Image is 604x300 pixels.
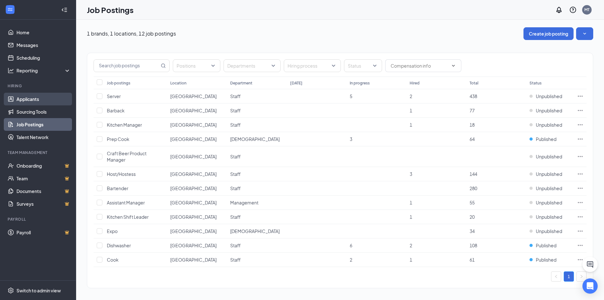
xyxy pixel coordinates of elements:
td: Staff [227,89,287,103]
span: Kitchen Shift Leader [107,214,149,220]
p: 1 brands, 1 locations, 12 job postings [87,30,176,37]
span: Unpublished [536,199,562,206]
span: Published [536,242,556,249]
td: Staff [227,167,287,181]
span: 108 [470,243,477,248]
li: Next Page [576,271,587,282]
button: Create job posting [523,27,574,40]
td: Brunswick [167,224,227,238]
svg: MagnifyingGlass [161,63,166,68]
svg: ChatActive [586,261,594,268]
svg: Ellipses [577,93,583,99]
svg: Notifications [555,6,563,14]
span: [GEOGRAPHIC_DATA] [170,122,217,128]
th: In progress [347,77,406,89]
td: Staff [227,210,287,224]
span: 1 [410,108,412,113]
span: Kitchen Manager [107,122,142,128]
span: [DEMOGRAPHIC_DATA] [230,228,280,234]
a: SurveysCrown [16,197,71,210]
svg: Ellipses [577,185,583,191]
span: [GEOGRAPHIC_DATA] [170,154,217,159]
span: Prep Cook [107,136,129,142]
span: Unpublished [536,185,562,191]
span: Staff [230,214,241,220]
span: 144 [470,171,477,177]
span: 77 [470,108,475,113]
span: Unpublished [536,122,562,128]
svg: ChevronDown [451,63,456,68]
span: left [554,275,558,278]
td: Brunswick [167,146,227,167]
svg: Collapse [61,7,68,13]
span: 18 [470,122,475,128]
svg: Ellipses [577,228,583,234]
span: [GEOGRAPHIC_DATA] [170,257,217,263]
td: Brunswick [167,132,227,146]
span: Management [230,200,258,205]
span: Unpublished [536,107,562,114]
td: Brunswick [167,253,227,267]
td: Brunswick [167,118,227,132]
svg: Settings [8,287,14,294]
span: 64 [470,136,475,142]
span: 61 [470,257,475,263]
span: [GEOGRAPHIC_DATA] [170,228,217,234]
span: 1 [410,200,412,205]
td: Brunswick [167,210,227,224]
h1: Job Postings [87,4,133,15]
span: 5 [350,93,352,99]
svg: Ellipses [577,107,583,114]
div: Switch to admin view [16,287,61,294]
span: Staff [230,154,241,159]
td: Brunswick [167,181,227,196]
svg: SmallChevronDown [581,30,588,37]
div: MT [584,7,589,12]
span: Published [536,136,556,142]
span: [GEOGRAPHIC_DATA] [170,243,217,248]
a: Messages [16,39,71,51]
span: 438 [470,93,477,99]
input: Search job postings [94,60,159,72]
span: Unpublished [536,228,562,234]
span: right [580,275,583,278]
svg: Analysis [8,67,14,74]
span: Assistant Manager [107,200,145,205]
div: Department [230,80,252,86]
a: Talent Network [16,131,71,143]
button: SmallChevronDown [576,27,593,40]
button: left [551,271,561,282]
span: Staff [230,171,241,177]
span: Unpublished [536,171,562,177]
span: 34 [470,228,475,234]
a: Job Postings [16,118,71,131]
span: Host/Hostess [107,171,136,177]
td: Staff [227,118,287,132]
span: Staff [230,108,241,113]
span: 2 [410,243,412,248]
a: DocumentsCrown [16,185,71,197]
input: Compensation info [391,62,448,69]
svg: Ellipses [577,199,583,206]
span: 6 [350,243,352,248]
th: Total [466,77,526,89]
span: Barback [107,108,125,113]
span: 3 [410,171,412,177]
span: 1 [410,122,412,128]
span: [DEMOGRAPHIC_DATA] [230,136,280,142]
div: Location [170,80,186,86]
span: Staff [230,93,241,99]
a: PayrollCrown [16,226,71,239]
span: 2 [350,257,352,263]
div: Team Management [8,150,69,155]
span: Staff [230,185,241,191]
svg: Ellipses [577,122,583,128]
span: [GEOGRAPHIC_DATA] [170,93,217,99]
span: Expo [107,228,118,234]
span: Craft Beer Product Manager [107,150,146,163]
td: BOH [227,224,287,238]
a: Sourcing Tools [16,105,71,118]
span: 20 [470,214,475,220]
span: Staff [230,257,241,263]
div: Open Intercom Messenger [582,278,598,294]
